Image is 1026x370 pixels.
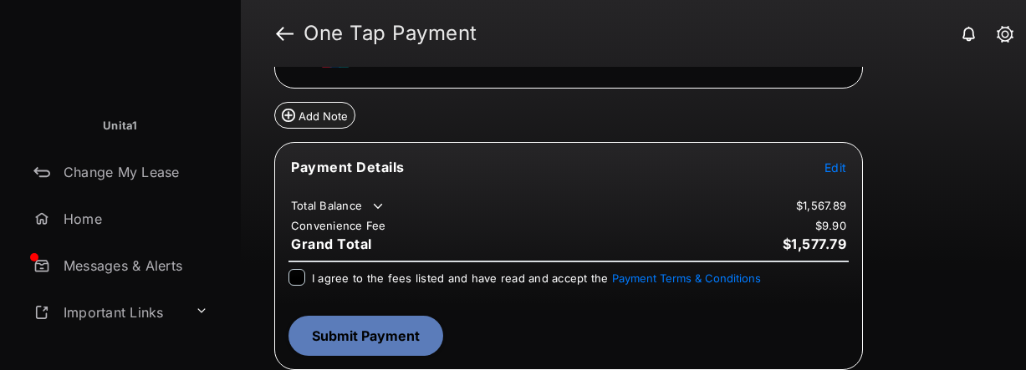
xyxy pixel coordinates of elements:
[274,102,355,129] button: Add Note
[304,23,477,43] strong: One Tap Payment
[814,218,847,233] td: $9.90
[783,236,847,252] span: $1,577.79
[290,198,386,215] td: Total Balance
[27,246,241,286] a: Messages & Alerts
[27,292,188,332] a: Important Links
[312,271,761,285] span: I agree to the fees listed and have read and accept the
[824,160,846,175] span: Edit
[612,271,761,285] button: I agree to the fees listed and have read and accept the
[27,152,241,192] a: Change My Lease
[103,118,138,134] p: Unita1
[291,159,405,175] span: Payment Details
[795,198,847,213] td: $1,567.89
[27,199,241,239] a: Home
[288,316,443,356] button: Submit Payment
[290,218,387,233] td: Convenience Fee
[291,236,372,252] span: Grand Total
[824,159,846,175] button: Edit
